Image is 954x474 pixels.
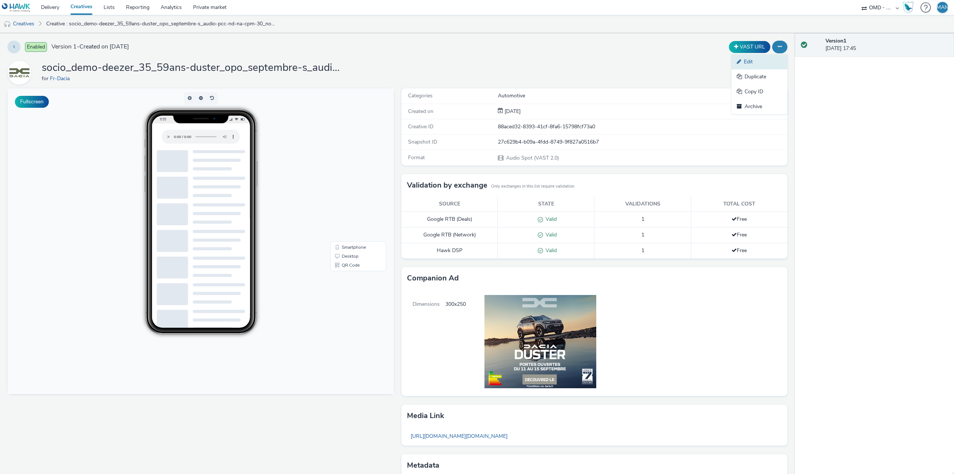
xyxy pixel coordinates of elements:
[324,163,377,172] li: Desktop
[50,75,73,82] a: Fr-Dacia
[732,69,787,84] a: Duplicate
[334,166,351,170] span: Desktop
[691,197,787,212] th: Total cost
[732,231,747,238] span: Free
[825,37,846,44] strong: Version 1
[466,289,602,394] img: Companion Ad
[505,154,559,161] span: Audio Spot (VAST 2.0)
[15,96,49,108] button: Fullscreen
[2,3,31,12] img: undefined Logo
[42,15,281,33] a: Creative : socio_demo-deezer_35_59ans-duster_opo_septembre-s_audio-pcc-nd-na-cpm-30_no_skip v3
[51,43,129,51] span: Version 1 - Created on [DATE]
[408,92,433,99] span: Categories
[641,247,644,254] span: 1
[498,138,787,146] div: 27c629b4-b09a-4fdd-8749-9f827a0516b7
[903,1,917,13] a: Hawk Academy
[498,92,787,100] div: Automotive
[324,154,377,163] li: Smartphone
[334,175,352,179] span: QR Code
[401,289,445,396] span: Dimensions
[42,61,340,75] h1: socio_demo-deezer_35_59ans-duster_opo_septembre-s_audio-pcc-nd-na-cpm-30_no_skip v3
[407,429,511,443] a: [URL][DOMAIN_NAME][DOMAIN_NAME]
[407,460,439,471] h3: Metadata
[407,273,459,284] h3: Companion Ad
[152,29,158,33] span: 9:55
[936,2,948,13] div: MAN
[491,183,574,189] small: Only exchanges in this list require validation
[641,231,644,238] span: 1
[445,289,466,396] span: 300x250
[334,157,358,161] span: Smartphone
[42,75,50,82] span: for
[9,62,30,84] img: Fr-Dacia
[401,227,498,243] td: Google RTB (Network)
[503,108,521,115] span: [DATE]
[732,84,787,99] a: Copy ID
[641,216,644,223] span: 1
[732,99,787,114] a: Archive
[25,42,47,52] span: Enabled
[543,216,557,223] span: Valid
[407,180,487,191] h3: Validation by exchange
[408,138,437,145] span: Snapshot ID
[7,69,34,76] a: Fr-Dacia
[543,247,557,254] span: Valid
[4,21,11,28] img: audio
[825,37,948,53] div: [DATE] 17:45
[732,54,787,69] a: Edit
[407,410,444,421] h3: Media link
[401,197,498,212] th: Source
[727,41,772,53] div: Duplicate the creative as a VAST URL
[408,154,425,161] span: Format
[732,247,747,254] span: Free
[324,172,377,181] li: QR Code
[498,197,594,212] th: State
[503,108,521,115] div: Creation 27 August 2025, 17:45
[729,41,770,53] button: VAST URL
[903,1,914,13] img: Hawk Academy
[401,212,498,227] td: Google RTB (Deals)
[408,108,433,115] span: Created on
[408,123,433,130] span: Creative ID
[543,231,557,238] span: Valid
[594,197,691,212] th: Validations
[498,123,787,131] div: 88aced32-8393-41cf-8fa6-15798fcf73a0
[401,243,498,258] td: Hawk DSP
[732,216,747,223] span: Free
